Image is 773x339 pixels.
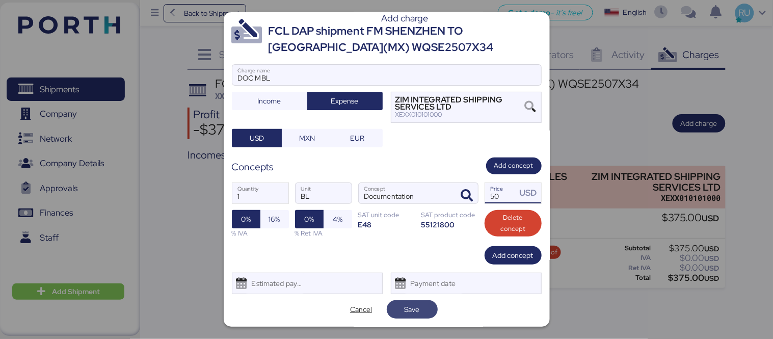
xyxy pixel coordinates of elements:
[350,132,364,144] span: EUR
[232,210,260,228] button: 0%
[519,187,541,199] div: USD
[421,210,478,220] div: SAT product code
[395,96,524,111] div: ZIM INTEGRATED SHIPPING SERVICES LTD
[232,228,289,238] div: % IVA
[486,158,542,174] button: Add concept
[295,210,324,228] button: 0%
[493,249,534,262] span: Add concept
[260,210,289,228] button: 16%
[485,210,542,237] button: Delete concept
[232,92,307,110] button: Income
[494,160,534,171] span: Add concept
[269,23,542,56] div: FCL DAP shipment FM SHENZHEN TO [GEOGRAPHIC_DATA](MX) WQSE2507X34
[485,183,517,203] input: Price
[299,132,315,144] span: MXN
[405,303,420,316] span: Save
[258,95,281,107] span: Income
[295,228,352,238] div: % Ret IVA
[241,213,251,225] span: 0%
[269,14,542,23] div: Add charge
[282,129,332,147] button: MXN
[250,132,264,144] span: USD
[350,303,372,316] span: Cancel
[358,210,415,220] div: SAT unit code
[307,92,383,110] button: Expense
[232,129,282,147] button: USD
[387,300,438,319] button: Save
[296,183,352,203] input: Unit
[493,212,534,234] span: Delete concept
[421,220,478,229] div: 55121800
[269,213,280,225] span: 16%
[358,220,415,229] div: E48
[336,300,387,319] button: Cancel
[457,185,478,206] button: ConceptConcept
[359,183,454,203] input: Concept
[232,65,541,85] input: Charge name
[395,111,524,118] div: XEXX010101000
[232,160,274,174] div: Concepts
[332,129,383,147] button: EUR
[333,213,342,225] span: 4%
[232,183,288,203] input: Quantity
[331,95,359,107] span: Expense
[485,246,542,265] button: Add concept
[304,213,314,225] span: 0%
[324,210,352,228] button: 4%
